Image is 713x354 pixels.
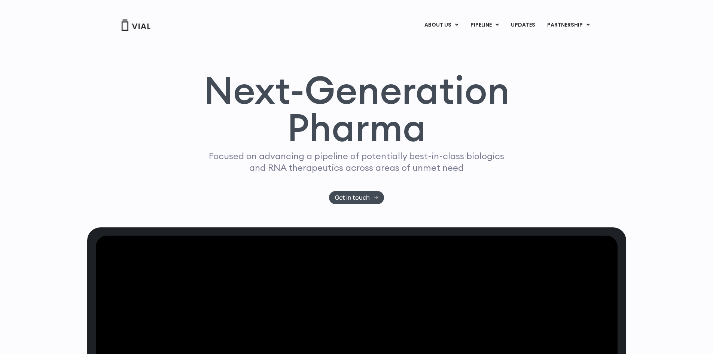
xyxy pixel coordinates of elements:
[418,19,464,31] a: ABOUT USMenu Toggle
[505,19,541,31] a: UPDATES
[541,19,596,31] a: PARTNERSHIPMenu Toggle
[121,19,151,31] img: Vial Logo
[206,150,508,173] p: Focused on advancing a pipeline of potentially best-in-class biologics and RNA therapeutics acros...
[195,71,519,147] h1: Next-Generation Pharma
[464,19,505,31] a: PIPELINEMenu Toggle
[335,195,370,200] span: Get in touch
[329,191,384,204] a: Get in touch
